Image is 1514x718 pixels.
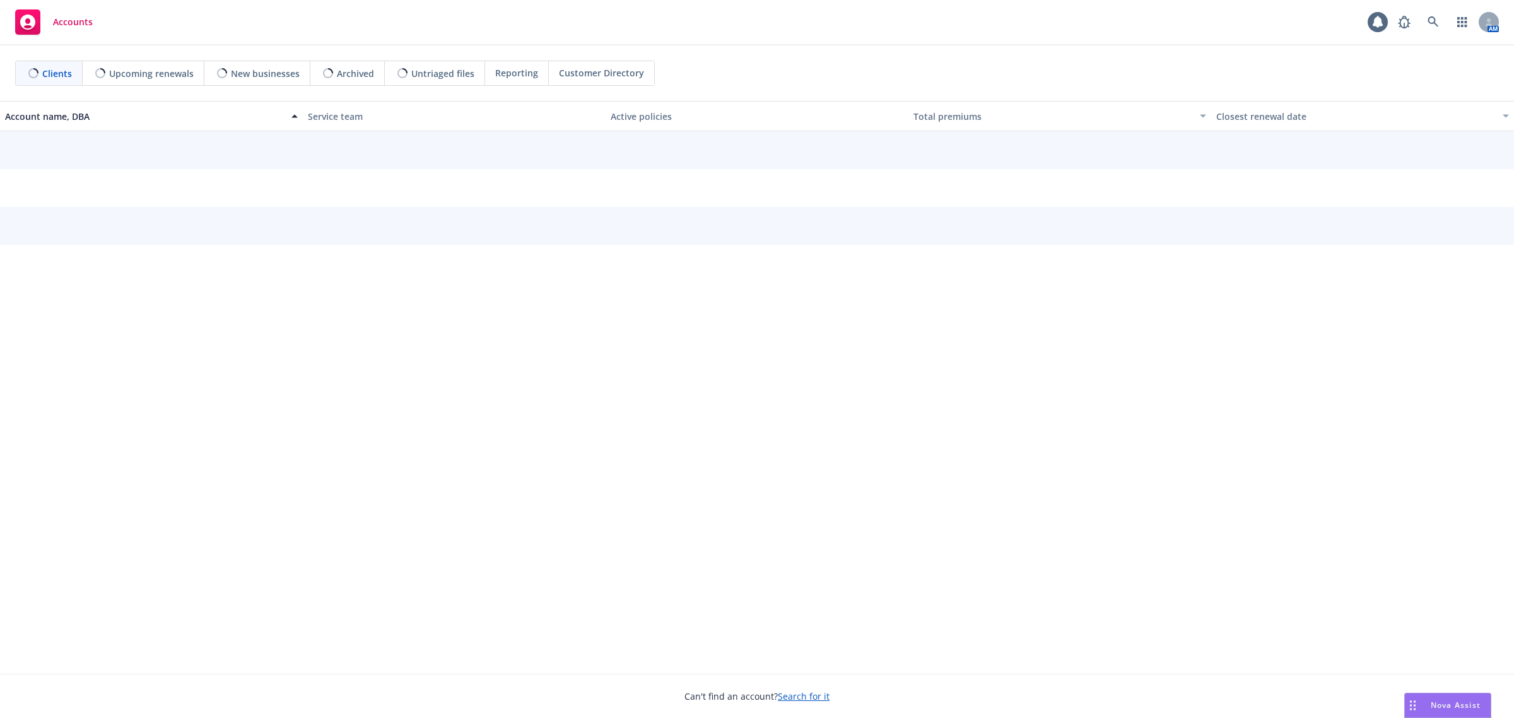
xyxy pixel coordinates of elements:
span: Clients [42,67,72,80]
div: Closest renewal date [1216,110,1495,123]
div: Total premiums [913,110,1192,123]
a: Search [1421,9,1446,35]
span: Archived [337,67,374,80]
span: Untriaged files [411,67,474,80]
span: Reporting [495,66,538,79]
button: Nova Assist [1404,693,1491,718]
button: Total premiums [908,101,1211,131]
span: Can't find an account? [684,690,830,703]
span: New businesses [231,67,300,80]
span: Upcoming renewals [109,67,194,80]
button: Active policies [606,101,908,131]
div: Drag to move [1405,693,1421,717]
span: Nova Assist [1431,700,1481,710]
a: Search for it [778,690,830,702]
div: Service team [308,110,601,123]
button: Closest renewal date [1211,101,1514,131]
div: Account name, DBA [5,110,284,123]
span: Customer Directory [559,66,644,79]
a: Accounts [10,4,98,40]
div: Active policies [611,110,903,123]
button: Service team [303,101,606,131]
span: Accounts [53,17,93,27]
a: Report a Bug [1392,9,1417,35]
a: Switch app [1450,9,1475,35]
